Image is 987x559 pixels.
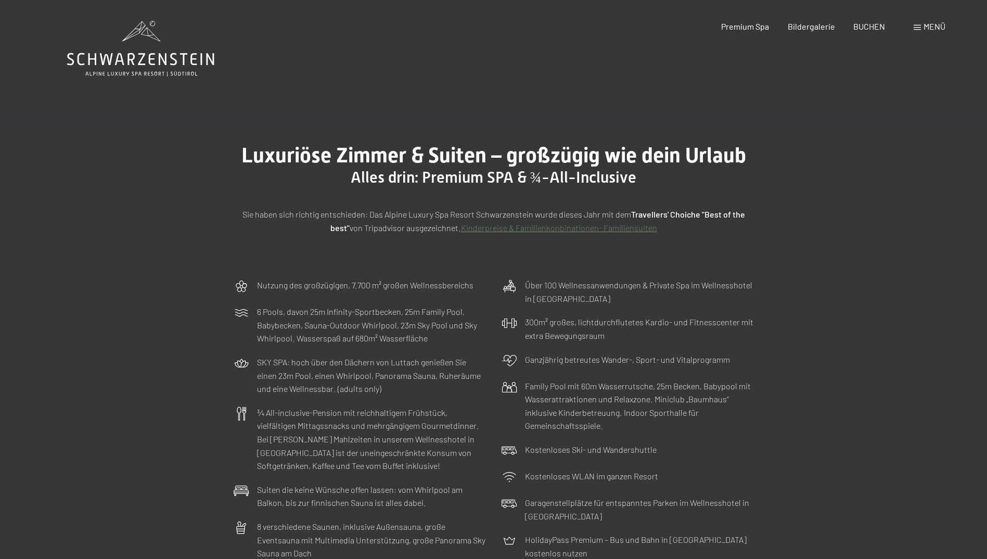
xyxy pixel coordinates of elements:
p: 6 Pools, davon 25m Infinity-Sportbecken, 25m Family Pool, Babybecken, Sauna-Outdoor Whirlpool, 23... [257,305,486,345]
p: Family Pool mit 60m Wasserrutsche, 25m Becken, Babypool mit Wasserattraktionen und Relaxzone. Min... [525,379,754,433]
p: 300m² großes, lichtdurchflutetes Kardio- und Fitnesscenter mit extra Bewegungsraum [525,315,754,342]
span: Menü [924,21,945,31]
p: ¾ All-inclusive-Pension mit reichhaltigem Frühstück, vielfältigen Mittagssnacks und mehrgängigem ... [257,406,486,473]
p: Sie haben sich richtig entschieden: Das Alpine Luxury Spa Resort Schwarzenstein wurde dieses Jahr... [234,208,754,234]
p: Nutzung des großzügigen, 7.700 m² großen Wellnessbereichs [257,278,473,292]
a: BUCHEN [853,21,885,31]
p: SKY SPA: hoch über den Dächern von Luttach genießen Sie einen 23m Pool, einen Whirlpool, Panorama... [257,355,486,396]
a: Bildergalerie [788,21,835,31]
span: Alles drin: Premium SPA & ¾-All-Inclusive [351,168,637,186]
p: Kostenloses WLAN im ganzen Resort [525,469,658,483]
p: Kostenloses Ski- und Wandershuttle [525,443,657,456]
p: Über 100 Wellnessanwendungen & Private Spa im Wellnesshotel in [GEOGRAPHIC_DATA] [525,278,754,305]
p: Garagenstellplätze für entspanntes Parken im Wellnesshotel in [GEOGRAPHIC_DATA] [525,496,754,523]
p: Ganzjährig betreutes Wander-, Sport- und Vitalprogramm [525,353,730,366]
a: Kinderpreise & Familienkonbinationen- Familiensuiten [461,223,657,233]
a: Premium Spa [721,21,769,31]
span: Luxuriöse Zimmer & Suiten – großzügig wie dein Urlaub [241,143,746,168]
p: Suiten die keine Wünsche offen lassen: vom Whirlpool am Balkon, bis zur finnischen Sauna ist alle... [257,483,486,510]
strong: Travellers' Choiche "Best of the best" [330,209,745,233]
